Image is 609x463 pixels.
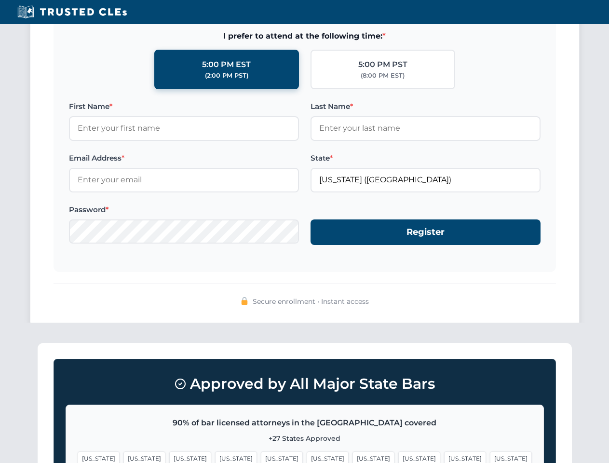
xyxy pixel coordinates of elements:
[78,433,532,444] p: +27 States Approved
[14,5,130,19] img: Trusted CLEs
[311,219,541,245] button: Register
[253,296,369,307] span: Secure enrollment • Instant access
[311,168,541,192] input: Florida (FL)
[241,297,248,305] img: 🔒
[69,101,299,112] label: First Name
[69,204,299,216] label: Password
[202,58,251,71] div: 5:00 PM EST
[69,30,541,42] span: I prefer to attend at the following time:
[66,371,544,397] h3: Approved by All Major State Bars
[78,417,532,429] p: 90% of bar licensed attorneys in the [GEOGRAPHIC_DATA] covered
[311,116,541,140] input: Enter your last name
[69,152,299,164] label: Email Address
[311,101,541,112] label: Last Name
[69,168,299,192] input: Enter your email
[69,116,299,140] input: Enter your first name
[361,71,405,81] div: (8:00 PM EST)
[358,58,407,71] div: 5:00 PM PST
[205,71,248,81] div: (2:00 PM PST)
[311,152,541,164] label: State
